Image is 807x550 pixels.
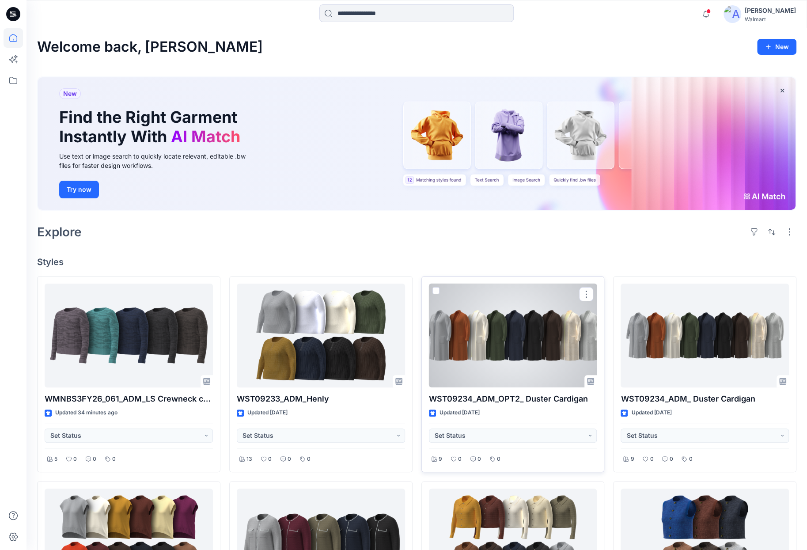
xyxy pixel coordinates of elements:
[458,455,462,464] p: 0
[689,455,692,464] p: 0
[93,455,96,464] p: 0
[631,408,671,417] p: Updated [DATE]
[63,88,77,99] span: New
[55,408,117,417] p: Updated 34 minutes ago
[171,127,240,146] span: AI Match
[237,284,405,387] a: WST09233_ADM_Henly
[246,455,252,464] p: 13
[650,455,653,464] p: 0
[621,393,789,405] p: WST09234_ADM_ Duster Cardigan
[745,5,796,16] div: [PERSON_NAME]
[37,257,796,267] h4: Styles
[59,181,99,198] button: Try now
[429,393,597,405] p: WST09234_ADM_OPT2_ Duster Cardigan
[724,5,741,23] img: avatar
[247,408,288,417] p: Updated [DATE]
[59,108,245,146] h1: Find the Right Garment Instantly With
[73,455,77,464] p: 0
[37,225,82,239] h2: Explore
[439,408,480,417] p: Updated [DATE]
[59,152,258,170] div: Use text or image search to quickly locate relevant, editable .bw files for faster design workflows.
[112,455,116,464] p: 0
[268,455,272,464] p: 0
[757,39,796,55] button: New
[477,455,481,464] p: 0
[621,284,789,387] a: WST09234_ADM_ Duster Cardigan
[439,455,442,464] p: 9
[54,455,57,464] p: 5
[45,393,213,405] p: WMNBS3FY26_061_ADM_LS Crewneck copy
[237,393,405,405] p: WST09233_ADM_Henly
[45,284,213,387] a: WMNBS3FY26_061_ADM_LS Crewneck copy
[630,455,634,464] p: 9
[745,16,796,23] div: Walmart
[429,284,597,387] a: WST09234_ADM_OPT2_ Duster Cardigan
[307,455,311,464] p: 0
[497,455,500,464] p: 0
[37,39,263,55] h2: Welcome back, [PERSON_NAME]
[288,455,291,464] p: 0
[669,455,673,464] p: 0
